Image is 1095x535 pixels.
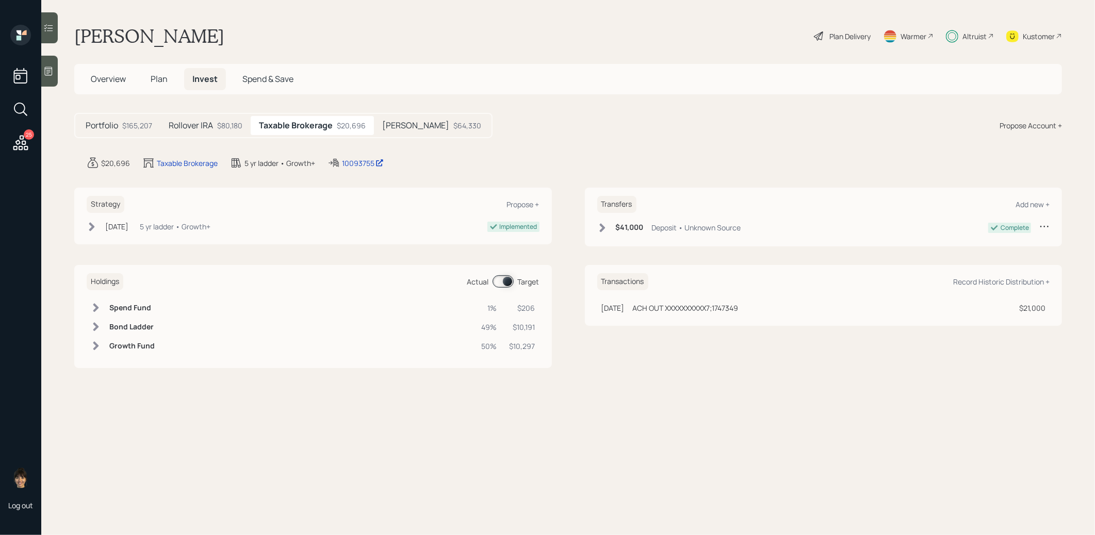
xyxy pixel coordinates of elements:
[109,342,155,350] h6: Growth Fund
[122,120,152,131] div: $165,207
[652,222,741,233] div: Deposit • Unknown Source
[151,73,168,85] span: Plan
[616,223,644,232] h6: $41,000
[157,158,218,169] div: Taxable Brokerage
[10,467,31,488] img: treva-nostdahl-headshot.png
[217,120,242,131] div: $80,180
[1000,120,1062,131] div: Propose Account +
[453,120,481,131] div: $64,330
[633,303,739,313] div: ACH OUT XXXXXXXXXX7;1747349
[337,120,366,131] div: $20,696
[192,73,218,85] span: Invest
[242,73,293,85] span: Spend & Save
[244,158,315,169] div: 5 yr ladder • Growth+
[467,276,489,287] div: Actual
[8,500,33,510] div: Log out
[510,303,535,313] div: $206
[109,323,155,331] h6: Bond Ladder
[169,121,213,130] h5: Rollover IRA
[1016,199,1050,209] div: Add new +
[482,341,497,352] div: 50%
[597,196,636,213] h6: Transfers
[482,303,497,313] div: 1%
[105,221,128,232] div: [DATE]
[382,121,449,130] h5: [PERSON_NAME]
[140,221,210,232] div: 5 yr ladder • Growth+
[962,31,987,42] div: Altruist
[86,121,118,130] h5: Portfolio
[518,276,540,287] div: Target
[1001,223,1029,232] div: Complete
[74,25,224,47] h1: [PERSON_NAME]
[101,158,130,169] div: $20,696
[24,129,34,140] div: 25
[510,322,535,332] div: $10,191
[109,304,155,312] h6: Spend Fund
[953,277,1050,287] div: Record Historic Distribution +
[507,199,540,209] div: Propose +
[342,158,384,169] div: 10093755
[829,31,871,42] div: Plan Delivery
[510,341,535,352] div: $10,297
[87,273,123,290] h6: Holdings
[601,303,625,313] div: [DATE]
[87,196,124,213] h6: Strategy
[1023,31,1055,42] div: Kustomer
[482,322,497,332] div: 49%
[500,222,537,231] div: Implemented
[1019,303,1045,313] div: $21,000
[259,121,333,130] h5: Taxable Brokerage
[901,31,926,42] div: Warmer
[597,273,648,290] h6: Transactions
[91,73,126,85] span: Overview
